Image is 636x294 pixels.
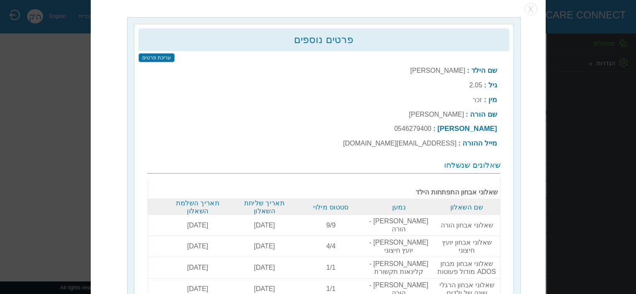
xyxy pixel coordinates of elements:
[364,235,434,257] td: [PERSON_NAME] - יועץ חיצוני
[434,199,500,215] th: שם השאלון
[298,257,364,278] td: 1/1
[410,67,465,74] label: [PERSON_NAME]
[409,111,464,118] label: [PERSON_NAME]
[434,257,500,278] td: שאלוני אבחון מבחן ADOS מודול פעוטות
[488,96,497,104] b: מין
[484,82,486,89] b: :
[444,161,500,169] span: שאלונים שנשלחו
[298,235,364,257] td: 4/4
[143,34,505,46] h2: פרטים נוספים
[458,140,460,147] b: :
[231,257,298,278] td: [DATE]
[394,125,432,132] label: 0546279400
[231,215,298,236] td: [DATE]
[462,139,497,147] b: מייל ההורה
[164,215,231,236] td: [DATE]
[473,96,482,103] label: זכר
[298,215,364,236] td: 9/9
[164,199,231,215] th: תאריך השלמת השאלון
[469,82,482,89] label: 2.05
[467,67,469,74] b: :
[231,235,298,257] td: [DATE]
[364,215,434,236] td: [PERSON_NAME] - הורה
[298,199,364,215] th: סטטוס מילוי
[231,199,298,215] th: תאריך שליחת השאלון
[471,66,497,74] b: שם הילד
[364,199,434,215] th: נמען
[138,53,175,62] input: עריכת פרטים
[484,96,486,103] b: :
[164,257,231,278] td: [DATE]
[437,125,497,133] b: [PERSON_NAME]
[167,180,498,196] b: שאלוני אבחון התפתחות הילד
[488,81,497,89] b: גיל
[470,110,497,118] b: שם הורה
[434,235,500,257] td: שאלוני אבחון יועץ חיצוני
[466,111,468,118] b: :
[434,215,500,236] td: שאלוני אבחון הורה
[364,257,434,278] td: [PERSON_NAME] - קלינאות תקשורת
[343,140,456,147] label: [EMAIL_ADDRESS][DOMAIN_NAME]
[433,125,435,132] b: :
[164,235,231,257] td: [DATE]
